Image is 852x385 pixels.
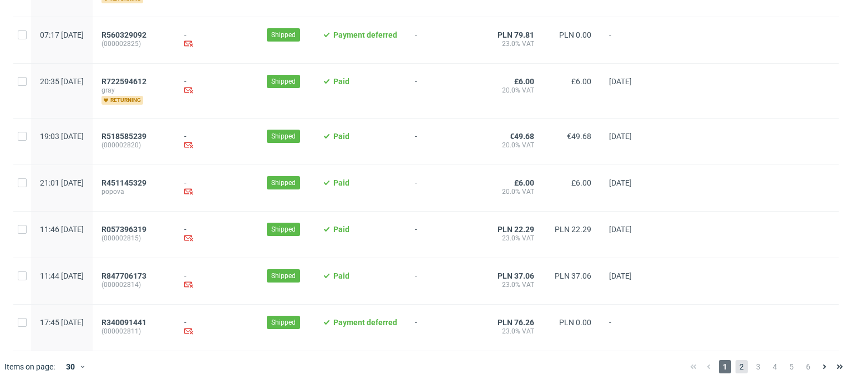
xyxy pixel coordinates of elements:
[102,187,166,196] span: popova
[415,271,469,291] span: -
[487,86,534,95] span: 20.0% VAT
[487,234,534,243] span: 23.0% VAT
[609,132,632,141] span: [DATE]
[571,178,591,187] span: £6.00
[510,132,534,141] span: €49.68
[514,178,534,187] span: £6.00
[333,30,397,39] span: Payment deferred
[752,360,764,373] span: 3
[102,77,146,86] span: R722594612
[102,178,149,187] a: R451145329
[40,132,84,141] span: 19:03 [DATE]
[184,178,249,198] div: -
[498,30,534,39] span: PLN 79.81
[184,30,249,50] div: -
[40,318,84,327] span: 17:45 [DATE]
[271,224,296,234] span: Shipped
[333,132,349,141] span: Paid
[736,360,748,373] span: 2
[102,178,146,187] span: R451145329
[184,77,249,96] div: -
[567,132,591,141] span: €49.68
[487,327,534,336] span: 23.0% VAT
[769,360,781,373] span: 4
[559,30,591,39] span: PLN 0.00
[40,271,84,280] span: 11:44 [DATE]
[415,30,469,50] span: -
[271,30,296,40] span: Shipped
[102,327,166,336] span: (000002811)
[40,77,84,86] span: 20:35 [DATE]
[40,225,84,234] span: 11:46 [DATE]
[184,225,249,244] div: -
[719,360,731,373] span: 1
[333,225,349,234] span: Paid
[102,225,146,234] span: R057396319
[559,318,591,327] span: PLN 0.00
[415,318,469,337] span: -
[271,317,296,327] span: Shipped
[271,131,296,141] span: Shipped
[802,360,814,373] span: 6
[102,318,149,327] a: R340091441
[415,77,469,105] span: -
[609,30,651,50] span: -
[40,30,84,39] span: 07:17 [DATE]
[102,30,149,39] a: R560329092
[609,77,632,86] span: [DATE]
[333,318,397,327] span: Payment deferred
[498,271,534,280] span: PLN 37.06
[184,271,249,291] div: -
[184,318,249,337] div: -
[487,141,534,150] span: 20.0% VAT
[102,225,149,234] a: R057396319
[498,225,534,234] span: PLN 22.29
[102,30,146,39] span: R560329092
[102,271,146,280] span: R847706173
[102,280,166,289] span: (000002814)
[415,132,469,151] span: -
[4,361,55,372] span: Items on page:
[102,271,149,280] a: R847706173
[102,132,146,141] span: R518585239
[333,178,349,187] span: Paid
[271,76,296,86] span: Shipped
[184,132,249,151] div: -
[102,132,149,141] a: R518585239
[487,39,534,48] span: 23.0% VAT
[487,187,534,196] span: 20.0% VAT
[609,271,632,280] span: [DATE]
[785,360,798,373] span: 5
[271,271,296,281] span: Shipped
[609,178,632,187] span: [DATE]
[333,271,349,280] span: Paid
[555,271,591,280] span: PLN 37.06
[102,39,166,48] span: (000002825)
[102,77,149,86] a: R722594612
[102,86,166,95] span: gray
[609,225,632,234] span: [DATE]
[102,234,166,243] span: (000002815)
[609,318,651,337] span: -
[555,225,591,234] span: PLN 22.29
[59,359,79,374] div: 30
[487,280,534,289] span: 23.0% VAT
[102,318,146,327] span: R340091441
[571,77,591,86] span: £6.00
[514,77,534,86] span: £6.00
[333,77,349,86] span: Paid
[415,225,469,244] span: -
[498,318,534,327] span: PLN 76.26
[102,96,143,105] span: returning
[102,141,166,150] span: (000002820)
[415,178,469,198] span: -
[271,178,296,188] span: Shipped
[40,178,84,187] span: 21:01 [DATE]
